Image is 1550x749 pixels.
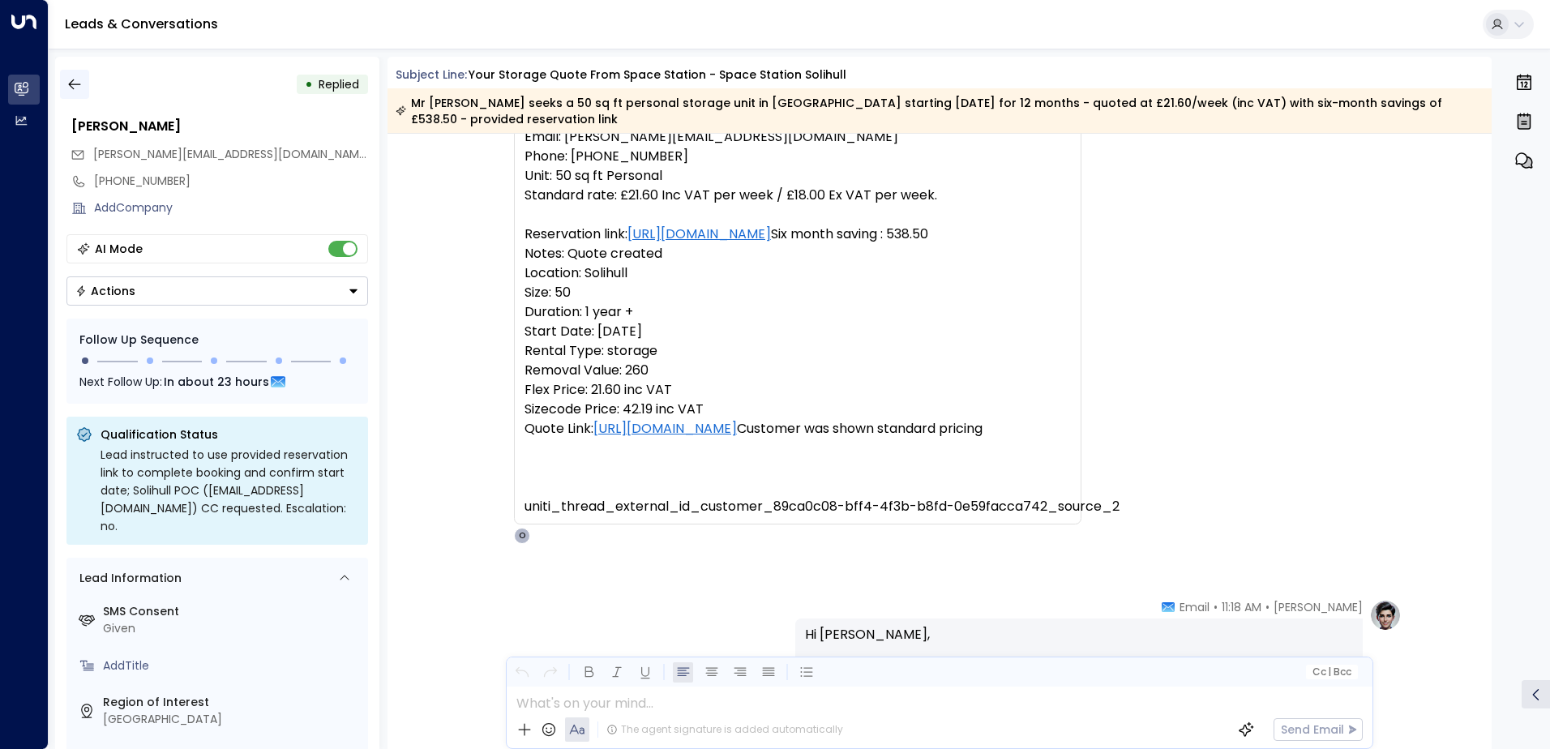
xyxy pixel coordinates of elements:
[593,419,737,439] a: [URL][DOMAIN_NAME]
[1305,665,1357,680] button: Cc|Bcc
[103,711,362,728] div: [GEOGRAPHIC_DATA]
[627,225,771,244] a: [URL][DOMAIN_NAME]
[94,173,368,190] div: [PHONE_NUMBER]
[103,603,362,620] label: SMS Consent
[525,108,1071,516] pre: Name: Mr [PERSON_NAME] Email: [PERSON_NAME][EMAIL_ADDRESS][DOMAIN_NAME] Phone: [PHONE_NUMBER] Uni...
[396,95,1483,127] div: Mr [PERSON_NAME] seeks a 50 sq ft personal storage unit in [GEOGRAPHIC_DATA] starting [DATE] for ...
[319,76,359,92] span: Replied
[1328,666,1331,678] span: |
[79,373,355,391] div: Next Follow Up:
[1369,599,1402,631] img: profile-logo.png
[71,117,368,136] div: [PERSON_NAME]
[93,146,368,163] span: alex@alexlowe.com
[66,276,368,306] button: Actions
[606,722,843,737] div: The agent signature is added automatically
[103,657,362,674] div: AddTitle
[512,662,532,683] button: Undo
[469,66,846,83] div: Your storage quote from Space Station - Space Station Solihull
[66,276,368,306] div: Button group with a nested menu
[514,528,530,544] div: O
[95,241,143,257] div: AI Mode
[74,570,182,587] div: Lead Information
[79,332,355,349] div: Follow Up Sequence
[396,66,467,83] span: Subject Line:
[305,70,313,99] div: •
[1265,599,1270,615] span: •
[540,662,560,683] button: Redo
[1312,666,1351,678] span: Cc Bcc
[1274,599,1363,615] span: [PERSON_NAME]
[93,146,370,162] span: [PERSON_NAME][EMAIL_ADDRESS][DOMAIN_NAME]
[1214,599,1218,615] span: •
[1180,599,1210,615] span: Email
[75,284,135,298] div: Actions
[1222,599,1261,615] span: 11:18 AM
[103,620,362,637] div: Given
[103,694,362,711] label: Region of Interest
[101,426,358,443] p: Qualification Status
[65,15,218,33] a: Leads & Conversations
[94,199,368,216] div: AddCompany
[164,373,269,391] span: In about 23 hours
[101,446,358,535] div: Lead instructed to use provided reservation link to complete booking and confirm start date; Soli...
